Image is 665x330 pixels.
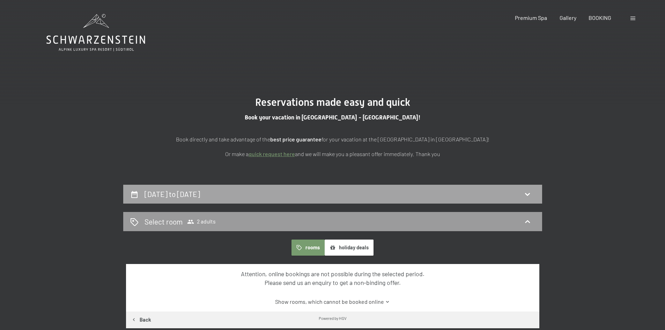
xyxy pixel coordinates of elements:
[126,311,156,328] button: Back
[145,190,200,198] h2: [DATE] to [DATE]
[145,217,183,227] h2: Select room
[560,14,576,21] a: Gallery
[187,218,216,225] span: 2 adults
[158,149,507,159] p: Or make a and we will make you a pleasant offer immediately. Thank you
[291,240,325,256] button: rooms
[138,298,527,306] a: Show rooms, which cannot be booked online
[255,96,410,108] span: Reservations made easy and quick
[158,135,507,144] p: Book directly and take advantage of the for your vacation at the [GEOGRAPHIC_DATA] in [GEOGRAPHIC...
[138,270,527,287] div: Attention, online bookings are not possible during the selected period. Please send us an enquiry...
[319,315,347,321] div: Powered by HGV
[270,136,322,142] strong: best price guarantee
[325,240,374,256] button: holiday deals
[589,14,611,21] a: BOOKING
[515,14,547,21] a: Premium Spa
[249,151,295,157] a: quick request here
[245,114,421,121] span: Book your vacation in [GEOGRAPHIC_DATA] - [GEOGRAPHIC_DATA]!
